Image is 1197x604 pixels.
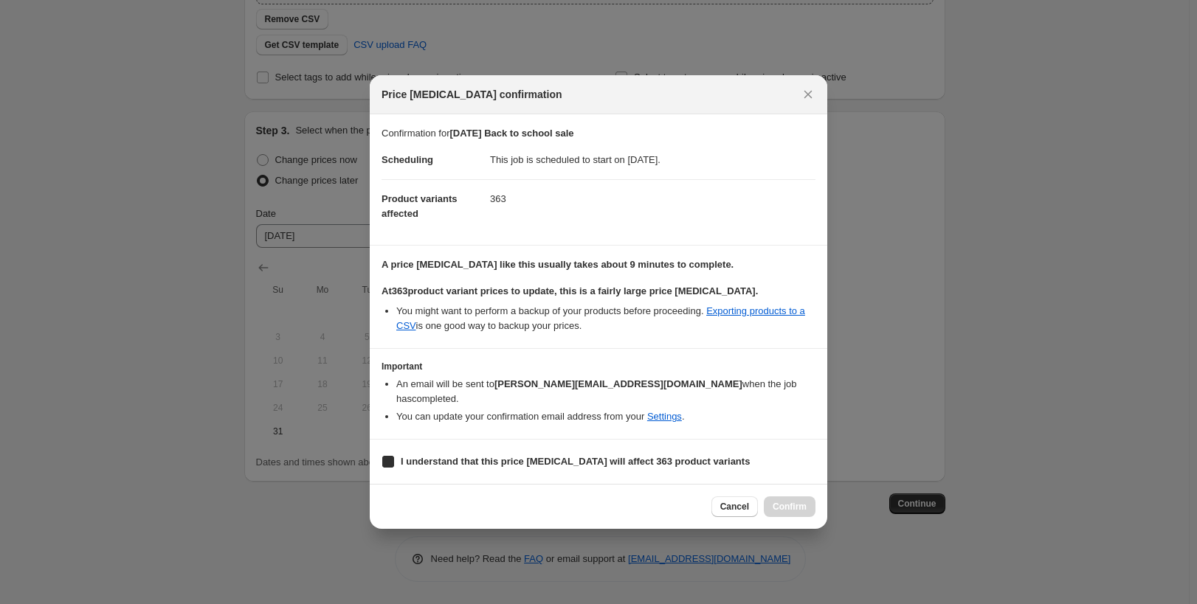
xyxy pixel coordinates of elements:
[382,259,734,270] b: A price [MEDICAL_DATA] like this usually takes about 9 minutes to complete.
[382,87,562,102] span: Price [MEDICAL_DATA] confirmation
[382,193,458,219] span: Product variants affected
[647,411,682,422] a: Settings
[396,377,815,406] li: An email will be sent to when the job has completed .
[490,179,815,218] dd: 363
[382,361,815,372] h3: Important
[396,304,815,333] li: You might want to perform a backup of your products before proceeding. is one good way to backup ...
[401,456,750,467] b: I understand that this price [MEDICAL_DATA] will affect 363 product variants
[449,128,573,139] b: [DATE] Back to school sale
[490,141,815,179] dd: This job is scheduled to start on [DATE].
[396,409,815,424] li: You can update your confirmation email address from your .
[382,154,433,165] span: Scheduling
[720,501,749,513] span: Cancel
[494,378,742,389] b: [PERSON_NAME][EMAIL_ADDRESS][DOMAIN_NAME]
[711,496,758,517] button: Cancel
[798,84,818,105] button: Close
[382,126,815,141] p: Confirmation for
[396,305,805,331] a: Exporting products to a CSV
[382,285,758,296] b: At 363 product variant prices to update, this is a fairly large price [MEDICAL_DATA].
